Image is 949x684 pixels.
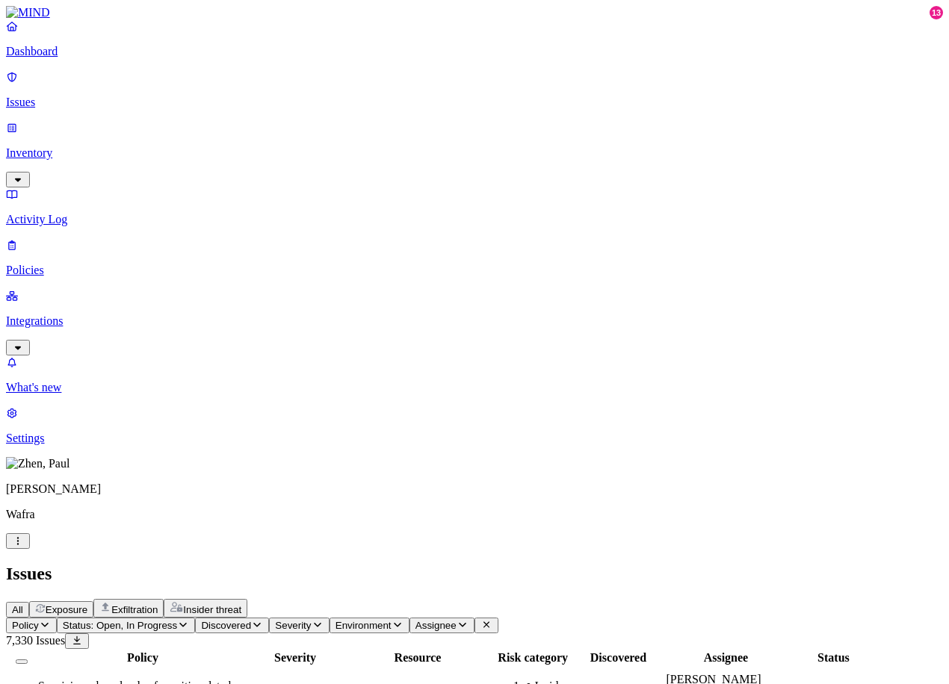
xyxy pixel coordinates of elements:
[415,620,457,631] span: Assignee
[666,651,785,665] div: Assignee
[6,70,943,109] a: Issues
[6,314,943,328] p: Integrations
[6,406,943,445] a: Settings
[6,146,943,160] p: Inventory
[6,6,943,19] a: MIND
[788,651,878,665] div: Status
[6,6,50,19] img: MIND
[6,96,943,109] p: Issues
[6,564,943,584] h2: Issues
[12,604,23,615] span: All
[38,651,247,665] div: Policy
[6,432,943,445] p: Settings
[12,620,39,631] span: Policy
[16,659,28,664] button: Select all
[930,6,943,19] div: 13
[495,651,570,665] div: Risk category
[343,651,492,665] div: Resource
[6,355,943,394] a: What's new
[6,289,943,353] a: Integrations
[6,264,943,277] p: Policies
[250,651,340,665] div: Severity
[6,381,943,394] p: What's new
[6,508,943,521] p: Wafra
[336,620,392,631] span: Environment
[573,651,663,665] div: Discovered
[63,620,177,631] span: Status: Open, In Progress
[275,620,311,631] span: Severity
[111,604,158,615] span: Exfiltration
[46,604,87,615] span: Exposure
[6,121,943,185] a: Inventory
[6,457,69,470] img: Zhen, Paul
[6,213,943,226] p: Activity Log
[6,187,943,226] a: Activity Log
[6,45,943,58] p: Dashboard
[6,482,943,496] p: [PERSON_NAME]
[6,238,943,277] a: Policies
[201,620,251,631] span: Discovered
[6,634,65,647] span: 7,330 Issues
[6,19,943,58] a: Dashboard
[183,604,241,615] span: Insider threat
